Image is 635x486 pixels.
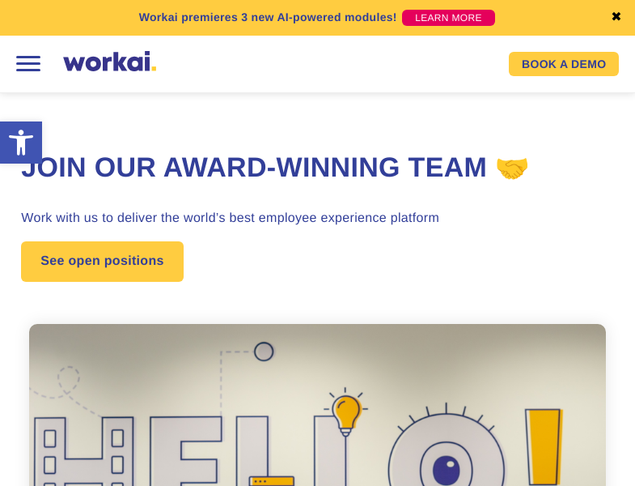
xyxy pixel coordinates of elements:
[21,150,613,187] h1: Join our award-winning team 🤝
[509,52,619,76] a: BOOK A DEMO
[139,9,397,26] p: Workai premieres 3 new AI-powered modules!
[21,209,613,228] h3: Work with us to deliver the world’s best employee experience platform
[402,10,495,26] a: LEARN MORE
[21,241,183,282] a: See open positions
[611,11,622,24] a: ✖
